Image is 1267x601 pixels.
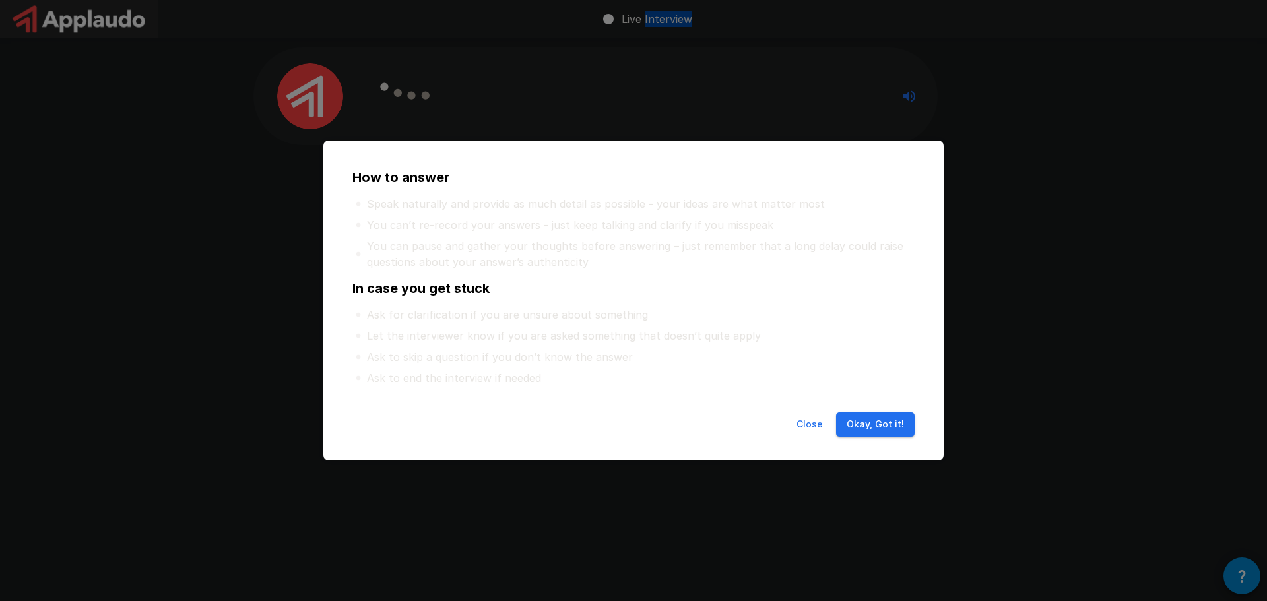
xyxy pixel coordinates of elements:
[352,170,449,185] b: How to answer
[367,349,633,365] p: Ask to skip a question if you don’t know the answer
[367,370,541,386] p: Ask to end the interview if needed
[836,412,915,437] button: Okay, Got it!
[367,238,912,270] p: You can pause and gather your thoughts before answering – just remember that a long delay could r...
[367,217,773,233] p: You can’t re-record your answers - just keep talking and clarify if you misspeak
[367,328,761,344] p: Let the interviewer know if you are asked something that doesn’t quite apply
[367,307,648,323] p: Ask for clarification if you are unsure about something
[352,280,490,296] b: In case you get stuck
[367,196,825,212] p: Speak naturally and provide as much detail as possible - your ideas are what matter most
[789,412,831,437] button: Close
